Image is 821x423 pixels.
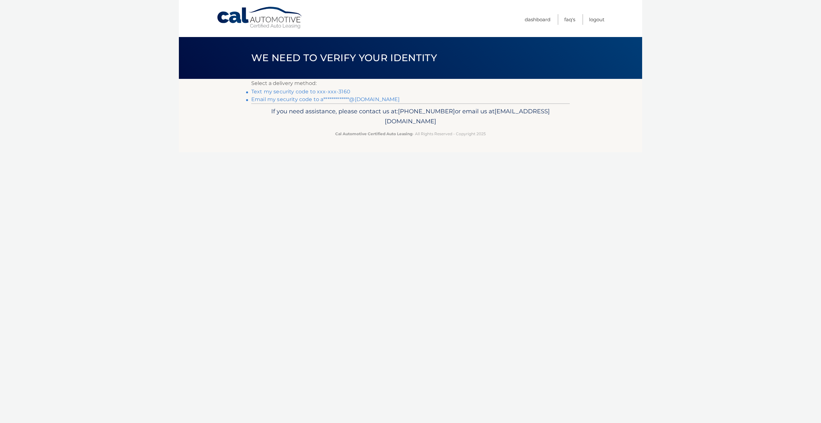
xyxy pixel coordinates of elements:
p: If you need assistance, please contact us at: or email us at [255,106,566,127]
p: - All Rights Reserved - Copyright 2025 [255,130,566,137]
a: Logout [589,14,604,25]
p: Select a delivery method: [251,79,570,88]
span: We need to verify your identity [251,52,437,64]
a: FAQ's [564,14,575,25]
span: [PHONE_NUMBER] [398,108,455,115]
a: Text my security code to xxx-xxx-3160 [251,89,350,95]
a: Cal Automotive [217,6,303,29]
strong: Cal Automotive Certified Auto Leasing [335,131,412,136]
a: Dashboard [525,14,550,25]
